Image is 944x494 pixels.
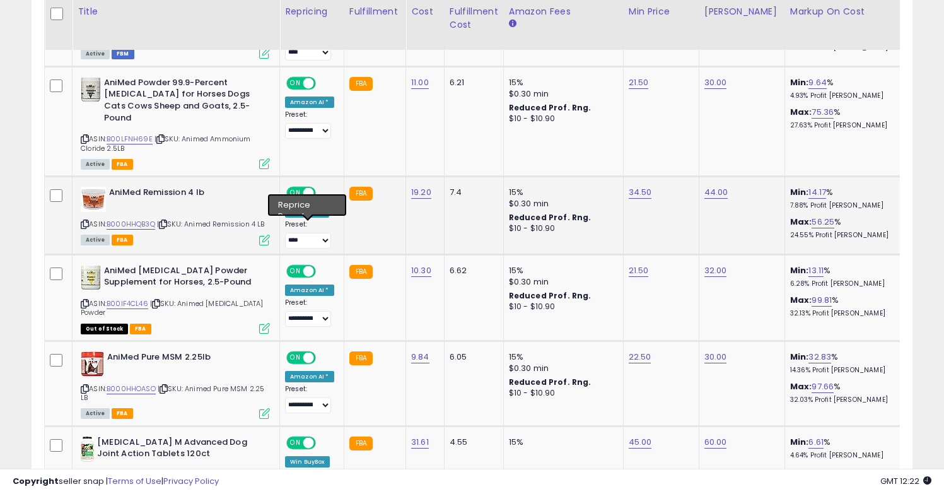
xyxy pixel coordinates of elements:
div: % [790,187,895,210]
b: Max: [790,106,812,118]
span: FBA [112,159,133,170]
a: B000HHQB3Q [107,219,155,230]
div: Cost [411,5,439,18]
a: 13.11 [808,264,824,277]
div: 6.62 [450,265,494,276]
div: 15% [509,187,614,198]
span: OFF [314,188,334,199]
div: $10 - $10.90 [509,114,614,124]
div: 15% [509,351,614,363]
div: $10 - $10.90 [509,223,614,234]
a: 9.84 [411,351,429,363]
a: 11.00 [411,76,429,89]
div: ASIN: [81,187,270,244]
div: 4.55 [450,437,494,448]
a: 9.64 [808,76,827,89]
div: Title [78,5,274,18]
a: 22.50 [629,351,651,363]
div: Preset: [285,298,334,327]
b: AniMed [MEDICAL_DATA] Powder Supplement for Horses, 2.5-Pound [104,265,257,291]
span: ON [288,188,303,199]
div: Fulfillment Cost [450,5,498,32]
div: % [790,216,895,240]
p: 4.93% Profit [PERSON_NAME] [790,91,895,100]
div: 15% [509,265,614,276]
p: 24.55% Profit [PERSON_NAME] [790,231,895,240]
a: B00IF4CL46 [107,298,148,309]
div: ASIN: [81,351,270,418]
div: $10 - $10.90 [509,388,614,399]
a: 97.66 [812,380,834,393]
b: Reduced Prof. Rng. [509,102,591,113]
b: Reduced Prof. Rng. [509,290,591,301]
div: % [790,265,895,288]
span: | SKU: Animed Remission 4 LB [157,219,265,229]
span: ON [288,437,303,448]
a: 56.25 [812,216,834,228]
span: | SKU: Animed Pure MSM 2.25 LB [81,384,265,403]
span: FBA [130,324,151,334]
p: 32.13% Profit [PERSON_NAME] [790,309,895,318]
small: FBA [349,351,373,365]
div: ASIN: [81,265,270,332]
b: Min: [790,76,809,88]
div: Amazon AI * [285,285,334,296]
div: Repricing [285,5,339,18]
a: Terms of Use [108,475,161,487]
a: 6.61 [808,436,824,449]
div: % [790,107,895,130]
div: $0.30 min [509,276,614,288]
img: 51-elENRPuL._SL40_.jpg [81,265,101,290]
b: Min: [790,186,809,198]
a: 75.36 [812,106,834,119]
span: All listings currently available for purchase on Amazon [81,49,110,59]
a: 21.50 [629,76,649,89]
a: 45.00 [629,436,652,449]
div: Preset: [285,110,334,139]
div: Win BuyBox [285,456,330,468]
a: 44.00 [704,186,728,199]
div: ASIN: [81,77,270,168]
a: 32.83 [808,351,831,363]
p: 7.88% Profit [PERSON_NAME] [790,201,895,210]
div: $0.30 min [509,88,614,100]
a: 60.00 [704,436,727,449]
div: Amazon AI * [285,97,334,108]
b: Min: [790,436,809,448]
div: % [790,295,895,318]
b: [MEDICAL_DATA] M Advanced Dog Joint Action Tablets 120ct [97,437,250,463]
div: Preset: [285,220,334,249]
div: Fulfillment [349,5,400,18]
a: 30.00 [704,351,727,363]
small: FBA [349,187,373,201]
a: Privacy Policy [163,475,219,487]
b: Min: [790,351,809,363]
b: AniMed Powder 99.9-Percent [MEDICAL_DATA] for Horses Dogs Cats Cows Sheep and Goats, 2.5-Pound [104,77,257,127]
span: | SKU: Animed [MEDICAL_DATA] Powder [81,298,264,317]
div: 15% [509,77,614,88]
strong: Copyright [13,475,59,487]
div: 6.21 [450,77,494,88]
b: AniMed Pure MSM 2.25lb [107,351,260,367]
a: B000HHOASO [107,384,156,394]
small: FBA [349,77,373,91]
b: Min: [790,264,809,276]
div: % [790,437,895,460]
img: 41+FYnu0A5L._SL40_.jpg [81,187,106,212]
a: 19.20 [411,186,431,199]
a: B00LFNH69E [107,134,153,144]
div: $0.30 min [509,198,614,209]
b: AniMed Remission 4 lb [109,187,262,202]
span: ON [288,266,303,276]
span: All listings currently available for purchase on Amazon [81,159,110,170]
a: 14.17 [808,186,826,199]
span: 2025-10-6 12:22 GMT [880,475,931,487]
div: seller snap | | [13,476,219,488]
b: Reduced Prof. Rng. [509,377,591,387]
span: OFF [314,78,334,88]
span: OFF [314,437,334,448]
img: 41qAjzjxXzL._SL40_.jpg [81,437,94,462]
p: 14.36% Profit [PERSON_NAME] [790,366,895,375]
a: 10.30 [411,264,431,277]
span: FBA [112,235,133,245]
